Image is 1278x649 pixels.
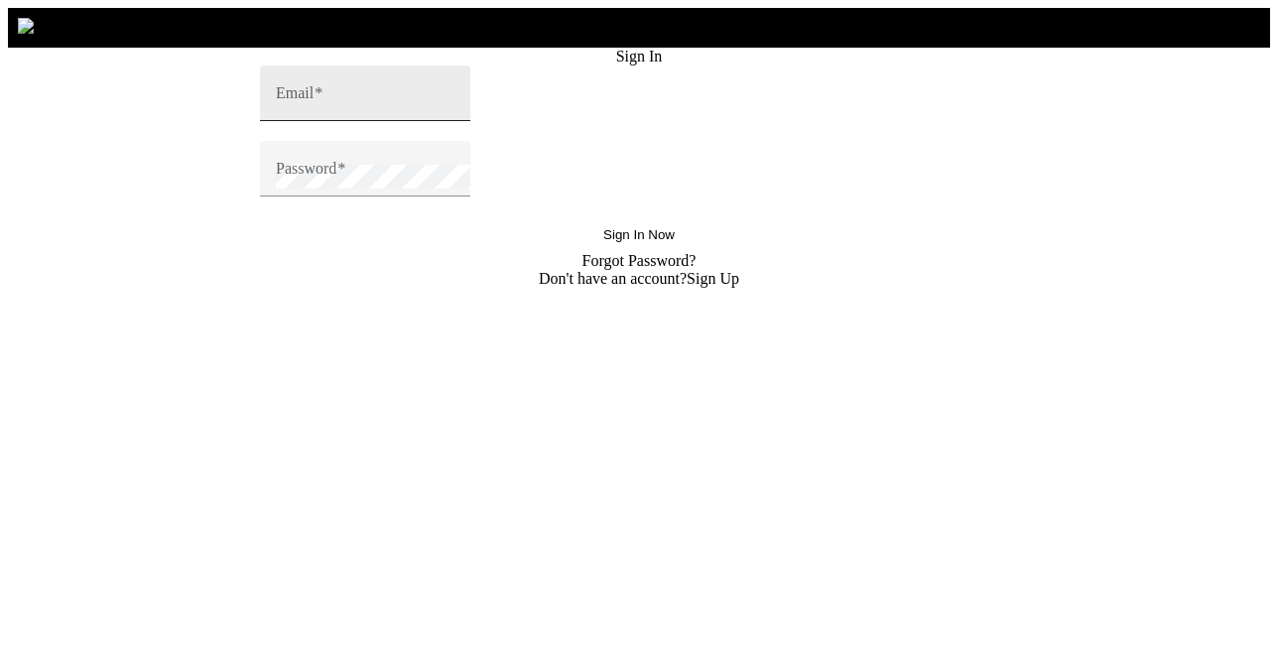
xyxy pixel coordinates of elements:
[276,160,336,177] mat-label: Password
[539,270,687,287] span: Don't have an account?
[603,227,675,242] span: Sign In Now
[587,216,691,252] button: Sign In Now
[687,270,739,287] span: Sign Up
[276,84,314,101] mat-label: Email
[8,8,44,44] img: bigbee-logo.png
[582,252,697,270] span: Forgot Password?
[616,48,663,65] span: Sign In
